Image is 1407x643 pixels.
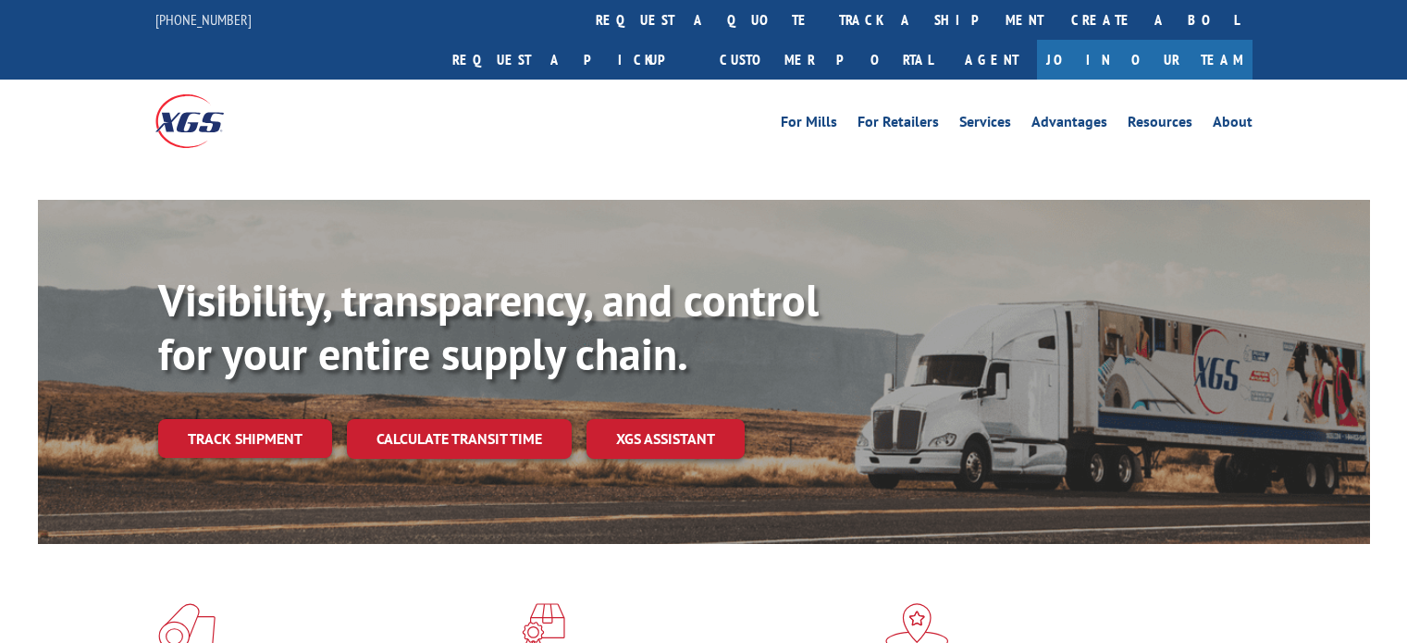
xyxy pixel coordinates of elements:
a: Services [959,115,1011,135]
a: [PHONE_NUMBER] [155,10,252,29]
b: Visibility, transparency, and control for your entire supply chain. [158,271,819,382]
a: Advantages [1031,115,1107,135]
a: About [1213,115,1253,135]
a: Resources [1128,115,1192,135]
a: For Mills [781,115,837,135]
a: Request a pickup [438,40,706,80]
a: Calculate transit time [347,419,572,459]
a: Agent [946,40,1037,80]
a: For Retailers [858,115,939,135]
a: Track shipment [158,419,332,458]
a: Customer Portal [706,40,946,80]
a: Join Our Team [1037,40,1253,80]
a: XGS ASSISTANT [586,419,745,459]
